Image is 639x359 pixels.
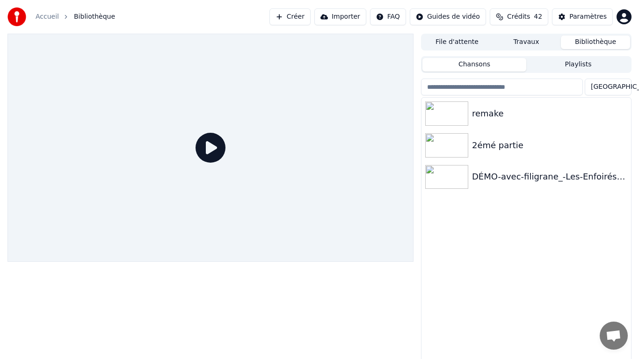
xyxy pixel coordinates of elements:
[36,12,115,22] nav: breadcrumb
[472,170,627,183] div: DÉMO-avec-filigrane_-Les-Enfoirés-La-chanson-des-restos-_1986_-_BDFab-karaoke_
[472,107,627,120] div: remake
[422,58,526,72] button: Chansons
[472,139,627,152] div: 2émé partie
[269,8,311,25] button: Créer
[561,36,630,49] button: Bibliothèque
[410,8,486,25] button: Guides de vidéo
[526,58,630,72] button: Playlists
[600,322,628,350] div: Ouvrir le chat
[7,7,26,26] img: youka
[492,36,561,49] button: Travaux
[569,12,607,22] div: Paramètres
[370,8,406,25] button: FAQ
[422,36,492,49] button: File d'attente
[36,12,59,22] a: Accueil
[507,12,530,22] span: Crédits
[314,8,366,25] button: Importer
[552,8,613,25] button: Paramètres
[534,12,542,22] span: 42
[490,8,548,25] button: Crédits42
[74,12,115,22] span: Bibliothèque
